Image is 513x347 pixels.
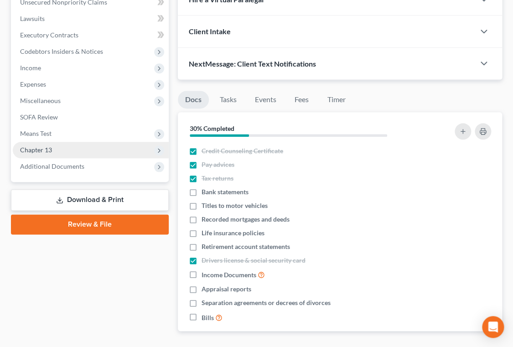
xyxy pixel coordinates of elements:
[202,298,331,307] span: Separation agreements or decrees of divorces
[13,10,169,27] a: Lawsuits
[202,201,268,210] span: Titles to motor vehicles
[202,146,283,155] span: Credit Counseling Certificate
[11,189,169,211] a: Download & Print
[482,316,504,338] div: Open Intercom Messenger
[202,228,264,238] span: Life insurance policies
[20,80,46,88] span: Expenses
[202,242,290,251] span: Retirement account statements
[20,129,52,137] span: Means Test
[20,113,58,121] span: SOFA Review
[202,313,214,322] span: Bills
[11,214,169,234] a: Review & File
[13,109,169,125] a: SOFA Review
[20,146,52,154] span: Chapter 13
[13,27,169,43] a: Executory Contracts
[202,256,306,265] span: Drivers license & social security card
[202,160,234,169] span: Pay advices
[190,124,234,132] strong: 30% Completed
[20,31,78,39] span: Executory Contracts
[202,187,249,197] span: Bank statements
[212,91,244,109] a: Tasks
[287,91,316,109] a: Fees
[20,64,41,72] span: Income
[320,91,353,109] a: Timer
[248,91,284,109] a: Events
[178,91,209,109] a: Docs
[202,285,251,294] span: Appraisal reports
[20,97,61,104] span: Miscellaneous
[189,59,316,68] span: NextMessage: Client Text Notifications
[189,27,231,36] span: Client Intake
[202,270,256,280] span: Income Documents
[202,215,290,224] span: Recorded mortgages and deeds
[20,162,84,170] span: Additional Documents
[20,47,103,55] span: Codebtors Insiders & Notices
[202,174,233,183] span: Tax returns
[20,15,45,22] span: Lawsuits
